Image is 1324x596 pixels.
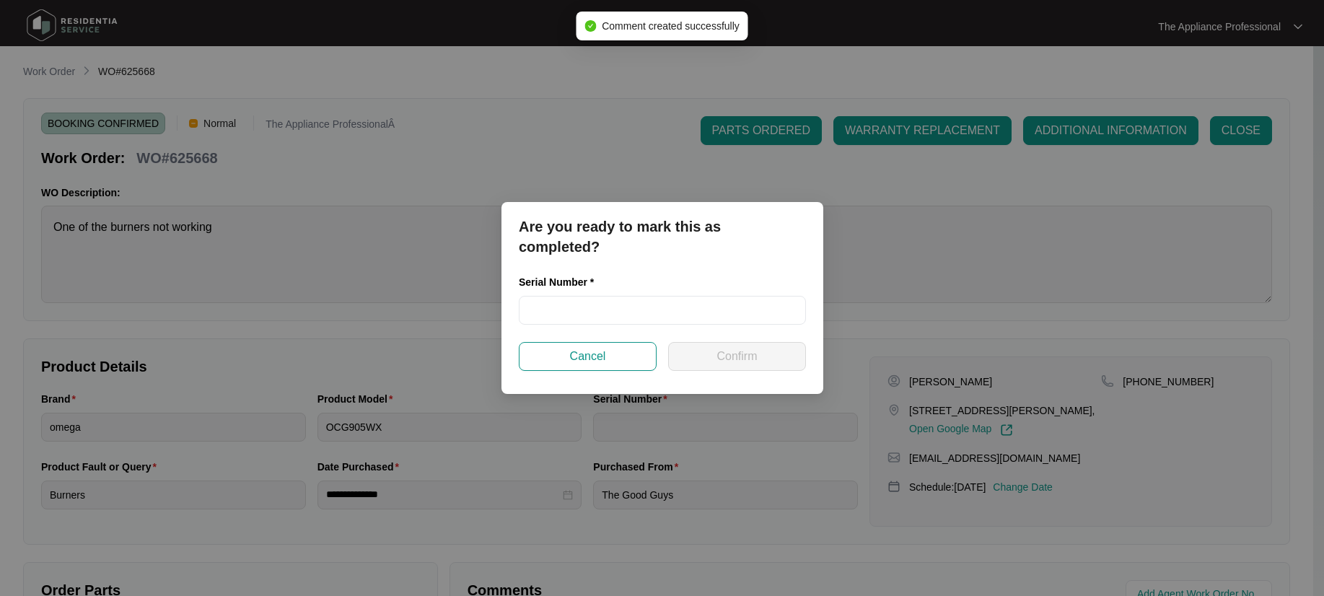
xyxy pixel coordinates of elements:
span: Cancel [569,348,605,365]
span: check-circle [584,20,596,32]
p: Are you ready to mark this as [519,216,806,237]
p: completed? [519,237,806,257]
label: Serial Number * [519,275,605,289]
button: Confirm [668,342,806,371]
button: Cancel [519,342,657,371]
span: Comment created successfully [602,20,740,32]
